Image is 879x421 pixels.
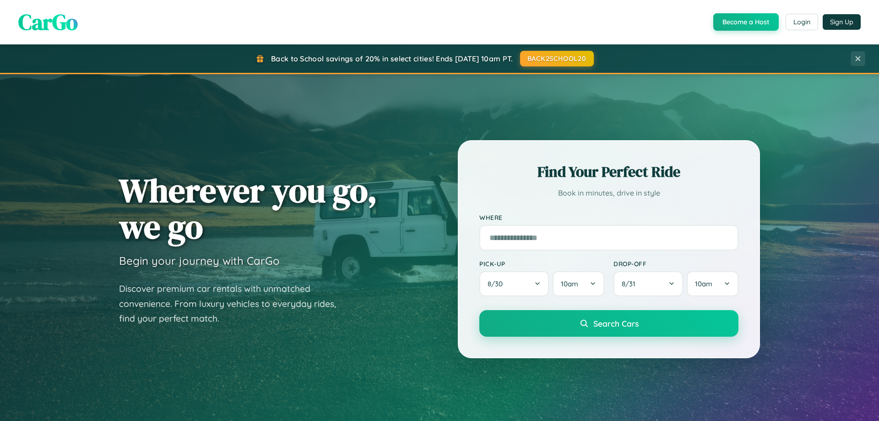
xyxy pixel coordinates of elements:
label: Drop-off [613,260,738,268]
p: Discover premium car rentals with unmatched convenience. From luxury vehicles to everyday rides, ... [119,281,348,326]
button: Login [786,14,818,30]
label: Where [479,213,738,221]
button: BACK2SCHOOL20 [520,51,594,66]
button: 10am [553,271,604,296]
span: 10am [561,279,578,288]
span: 8 / 31 [622,279,640,288]
button: 8/31 [613,271,683,296]
h1: Wherever you go, we go [119,172,377,245]
p: Book in minutes, drive in style [479,186,738,200]
span: 10am [695,279,712,288]
span: Back to School savings of 20% in select cities! Ends [DATE] 10am PT. [271,54,513,63]
span: CarGo [18,7,78,37]
button: Sign Up [823,14,861,30]
label: Pick-up [479,260,604,268]
h2: Find Your Perfect Ride [479,162,738,182]
h3: Begin your journey with CarGo [119,254,280,268]
button: Search Cars [479,310,738,337]
button: 10am [687,271,738,296]
button: Become a Host [713,13,779,31]
button: 8/30 [479,271,549,296]
span: Search Cars [593,318,639,328]
span: 8 / 30 [488,279,507,288]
